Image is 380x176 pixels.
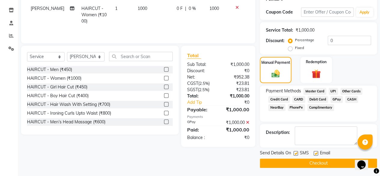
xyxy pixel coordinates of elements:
div: ₹1,000.00 [218,106,254,113]
span: Email [320,150,330,157]
span: 0 F [177,5,183,12]
div: ₹1,000.00 [218,119,254,126]
span: 0 % [189,5,196,12]
div: Description: [266,129,290,136]
div: Payable: [183,106,218,113]
div: HAIRCUT - Men’s Head Massage (₹600) [27,119,105,125]
div: HAIRCUT - Men (₹450) [27,66,72,73]
span: GPay [330,96,343,103]
span: Debit Card [308,96,328,103]
div: HAIRCUT - Girl Hair Cut (₹450) [27,84,87,90]
img: _gift.svg [309,68,324,79]
div: Coupon Code [266,9,301,15]
span: Master Card [303,88,326,95]
span: CGST [187,81,198,86]
span: Send Details On [260,150,291,157]
span: UPI [329,88,338,95]
div: ₹1,000.00 [218,126,254,133]
div: ₹1,000.00 [218,93,254,99]
span: Credit Card [268,96,290,103]
div: Net: [183,74,218,80]
div: Balance : [183,134,218,141]
div: Paid: [183,126,218,133]
span: Payment Methods [266,88,301,94]
span: 1000 [209,6,219,11]
label: Redemption [306,59,327,65]
div: ₹1,000.00 [296,27,315,33]
span: CASH [345,96,358,103]
span: SMS [300,150,309,157]
span: SGST [187,87,198,92]
div: ₹952.38 [218,74,254,80]
div: HAIRCUT - Ironing Curls Upto Waist (₹800) [27,110,111,116]
a: Add Tip [183,99,224,106]
button: Apply [356,8,373,17]
span: 1 [115,6,117,11]
div: Sub Total: [183,61,218,68]
span: CARD [292,96,305,103]
label: Fixed [295,45,304,51]
img: _cash.svg [269,69,283,79]
div: ₹0 [218,68,254,74]
span: Total [187,52,201,59]
div: ₹0 [224,99,254,106]
span: [PERSON_NAME] [31,6,64,11]
span: | [185,5,186,12]
button: Checkout [260,159,377,168]
label: Percentage [295,37,314,43]
span: Complimentary [307,104,334,111]
div: Total: [183,93,218,99]
iframe: chat widget [355,152,374,170]
div: ₹0 [218,134,254,141]
span: Other Cards [340,88,363,95]
div: ( ) [183,80,218,87]
div: Service Total: [266,27,293,33]
div: Discount: [183,68,218,74]
span: 2.5% [199,87,208,92]
span: PhonePe [288,104,305,111]
div: ₹23.81 [218,80,254,87]
div: Payments [187,114,249,119]
input: Search or Scan [109,52,173,61]
div: HAIRCUT - Hair Wash With Setting (₹700) [27,101,110,108]
div: ₹23.81 [218,87,254,93]
span: HAIRCUT - Women (₹1000) [81,6,107,24]
div: Discount: [266,38,284,44]
div: HAIRCUT - Women (₹1000) [27,75,81,82]
label: Manual Payment [261,60,290,65]
div: ( ) [183,87,218,93]
div: HAIRCUT - Boy Hair Cut (₹400) [27,93,89,99]
span: 1000 [138,6,147,11]
div: ₹1,000.00 [218,61,254,68]
span: NearBuy [268,104,285,111]
input: Enter Offer / Coupon Code [301,8,354,17]
span: 2.5% [199,81,208,86]
div: GPay [183,119,218,126]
